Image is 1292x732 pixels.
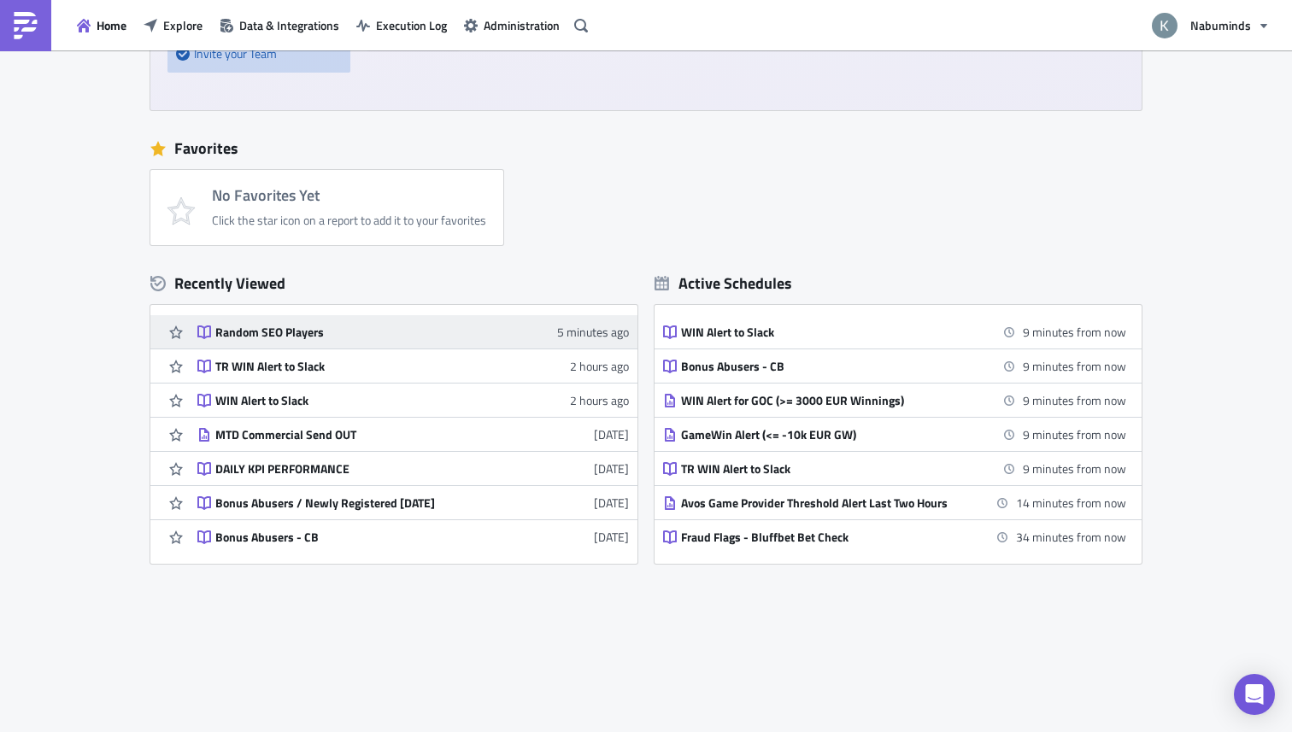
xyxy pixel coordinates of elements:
div: DAILY KPI PERFORMANCE [215,461,514,477]
div: TR WIN Alert to Slack [681,461,980,477]
time: 2025-08-15T12:25:03Z [594,460,629,477]
button: Execution Log [348,12,455,38]
a: Avos Game Provider Threshold Alert Last Two Hours14 minutes from now [663,486,1126,519]
time: 2025-08-21 14:00 [1023,460,1126,477]
a: MTD Commercial Send OUT[DATE] [197,418,629,451]
span: Administration [484,16,560,34]
div: WIN Alert for GOC (>= 3000 EUR Winnings) [681,393,980,408]
a: DAILY KPI PERFORMANCE[DATE] [197,452,629,485]
time: 2025-08-21 14:00 [1023,391,1126,409]
button: Home [68,12,135,38]
button: Nabuminds [1142,7,1279,44]
time: 2025-08-21 14:00 [1023,323,1126,341]
div: WIN Alert to Slack [215,393,514,408]
div: Bonus Abusers - CB [215,530,514,545]
a: Bonus Abusers / Newly Registered [DATE][DATE] [197,486,629,519]
div: WIN Alert to Slack [681,325,980,340]
time: 2025-08-21 14:25 [1016,528,1126,546]
a: Bonus Abusers - CB9 minutes from now [663,349,1126,383]
span: Execution Log [376,16,447,34]
a: Random SEO Players5 minutes ago [197,315,629,348]
span: Data & Integrations [239,16,339,34]
div: Active Schedules [655,273,792,293]
time: 2025-08-21T08:43:49Z [570,391,629,409]
a: WIN Alert for GOC (>= 3000 EUR Winnings)9 minutes from now [663,384,1126,417]
button: Explore [135,12,211,38]
img: PushMetrics [12,12,39,39]
div: Bonus Abusers / Newly Registered [DATE] [215,495,514,511]
div: Fraud Flags - Bluffbet Bet Check [681,530,980,545]
time: 2025-08-06T12:23:21Z [594,494,629,512]
div: Open Intercom Messenger [1234,674,1275,715]
a: Fraud Flags - Bluffbet Bet Check34 minutes from now [663,520,1126,553]
span: Explore [163,16,203,34]
button: Data & Integrations [211,12,348,38]
a: GameWin Alert (<= -10k EUR GW)9 minutes from now [663,418,1126,451]
div: Click the star icon on a report to add it to your favorites [212,213,486,228]
time: 2025-08-21 14:00 [1023,357,1126,375]
time: 2025-08-21 14:05 [1016,494,1126,512]
div: Bonus Abusers - CB [681,359,980,374]
span: Nabuminds [1190,16,1251,34]
span: Home [97,16,126,34]
div: Random SEO Players [215,325,514,340]
h4: No Favorites Yet [212,187,486,204]
time: 2025-08-06T12:22:46Z [594,528,629,546]
button: Administration [455,12,568,38]
div: Invite your Team [176,34,342,73]
a: TR WIN Alert to Slack9 minutes from now [663,452,1126,485]
a: WIN Alert to Slack2 hours ago [197,384,629,417]
div: MTD Commercial Send OUT [215,427,514,442]
div: Avos Game Provider Threshold Alert Last Two Hours [681,495,980,511]
time: 2025-08-21 14:00 [1023,425,1126,443]
a: WIN Alert to Slack9 minutes from now [663,315,1126,348]
time: 2025-08-21T08:43:52Z [570,357,629,375]
img: Avatar [1150,11,1179,40]
div: Recently Viewed [150,271,637,296]
time: 2025-08-15T12:57:18Z [594,425,629,443]
time: 2025-08-21T10:46:15Z [557,323,629,341]
div: TR WIN Alert to Slack [215,359,514,374]
div: Favorites [150,136,1142,161]
a: TR WIN Alert to Slack2 hours ago [197,349,629,383]
div: GameWin Alert (<= -10k EUR GW) [681,427,980,442]
a: Bonus Abusers - CB[DATE] [197,520,629,553]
